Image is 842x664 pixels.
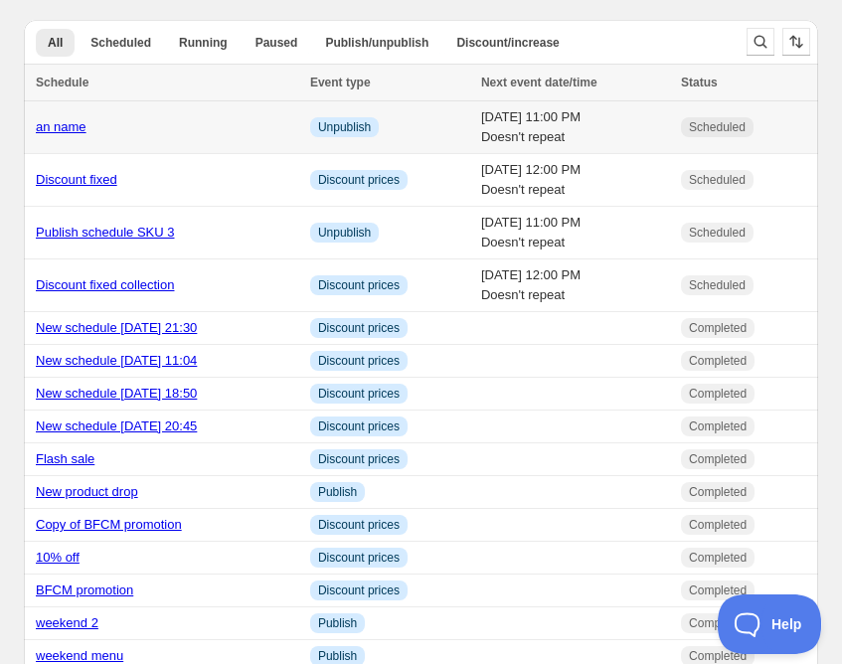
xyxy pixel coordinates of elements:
[36,225,174,240] a: Publish schedule SKU 3
[689,353,747,369] span: Completed
[325,35,428,51] span: Publish/unpublish
[475,154,675,207] td: [DATE] 12:00 PM Doesn't repeat
[681,76,718,89] span: Status
[36,648,123,663] a: weekend menu
[36,172,117,187] a: Discount fixed
[36,320,197,335] a: New schedule [DATE] 21:30
[689,582,747,598] span: Completed
[36,277,174,292] a: Discount fixed collection
[318,615,357,631] span: Publish
[36,451,94,466] a: Flash sale
[318,277,400,293] span: Discount prices
[318,648,357,664] span: Publish
[689,484,747,500] span: Completed
[179,35,228,51] span: Running
[689,386,747,402] span: Completed
[318,517,400,533] span: Discount prices
[689,172,746,188] span: Scheduled
[36,550,80,565] a: 10% off
[48,35,63,51] span: All
[718,594,822,654] iframe: Toggle Customer Support
[90,35,151,51] span: Scheduled
[36,119,86,134] a: an name
[318,320,400,336] span: Discount prices
[747,28,774,56] button: Search and filter results
[689,119,746,135] span: Scheduled
[310,76,371,89] span: Event type
[36,517,182,532] a: Copy of BFCM promotion
[481,76,597,89] span: Next event date/time
[318,225,371,241] span: Unpublish
[318,172,400,188] span: Discount prices
[689,517,747,533] span: Completed
[36,76,88,89] span: Schedule
[689,451,747,467] span: Completed
[36,582,133,597] a: BFCM promotion
[689,418,747,434] span: Completed
[318,119,371,135] span: Unpublish
[36,484,138,499] a: New product drop
[36,353,197,368] a: New schedule [DATE] 11:04
[318,353,400,369] span: Discount prices
[255,35,298,51] span: Paused
[689,550,747,566] span: Completed
[318,484,357,500] span: Publish
[689,648,747,664] span: Completed
[782,28,810,56] button: Sort the results
[318,550,400,566] span: Discount prices
[475,259,675,312] td: [DATE] 12:00 PM Doesn't repeat
[689,225,746,241] span: Scheduled
[475,101,675,154] td: [DATE] 11:00 PM Doesn't repeat
[318,451,400,467] span: Discount prices
[475,207,675,259] td: [DATE] 11:00 PM Doesn't repeat
[318,582,400,598] span: Discount prices
[36,418,197,433] a: New schedule [DATE] 20:45
[689,615,747,631] span: Completed
[318,386,400,402] span: Discount prices
[36,386,197,401] a: New schedule [DATE] 18:50
[689,277,746,293] span: Scheduled
[689,320,747,336] span: Completed
[318,418,400,434] span: Discount prices
[456,35,559,51] span: Discount/increase
[36,615,98,630] a: weekend 2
